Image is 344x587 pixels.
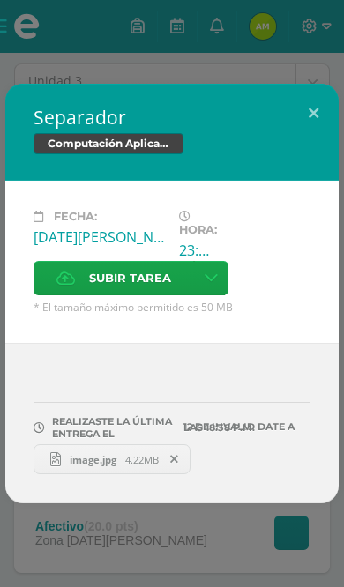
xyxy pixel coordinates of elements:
[89,262,171,294] span: Subir tarea
[61,453,125,466] span: image.jpg
[54,210,97,223] span: Fecha:
[34,300,310,315] span: * El tamaño máximo permitido es 50 MB
[160,450,190,469] span: Remover entrega
[34,227,165,247] div: [DATE][PERSON_NAME]
[52,415,179,440] span: REALIZASTE LA ÚLTIMA ENTREGA EL
[34,444,191,474] a: image.jpg 4.22MB
[125,453,159,466] span: 4.22MB
[179,241,213,260] div: 23:00
[34,133,183,154] span: Computación Aplicada
[179,427,310,428] span: 12 DE Invalid Date A LAS 18:38 P.M.
[179,223,217,236] span: Hora:
[288,84,339,144] button: Close (Esc)
[34,105,310,130] h2: Separador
